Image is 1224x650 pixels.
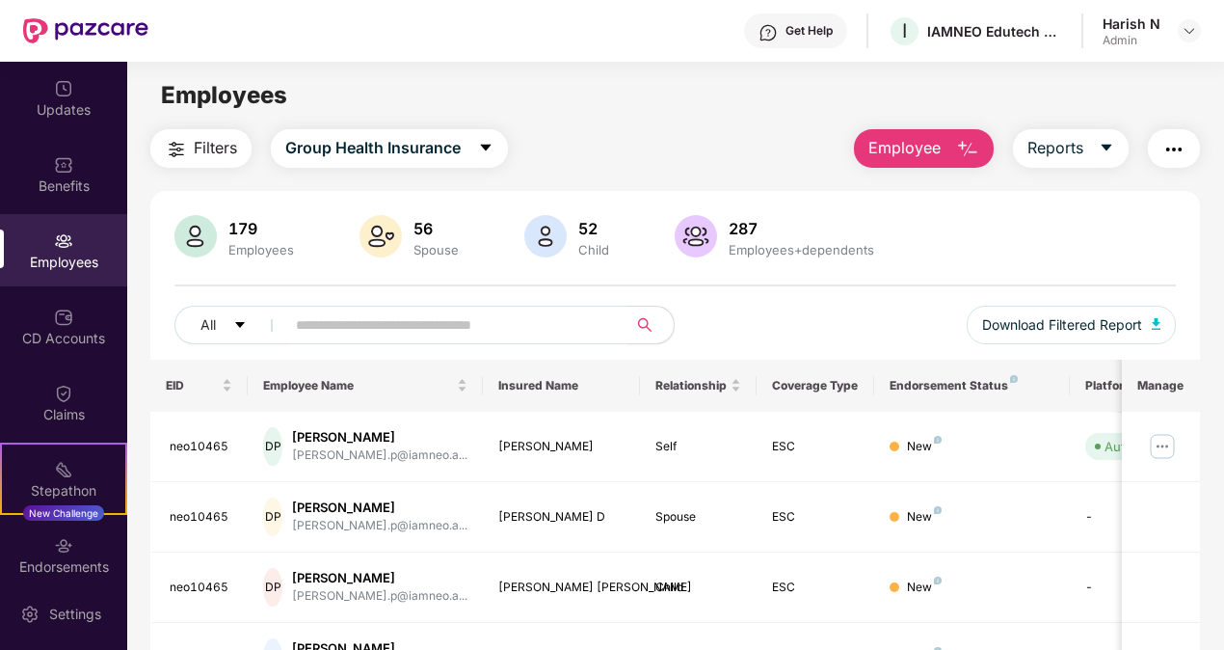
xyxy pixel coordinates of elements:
div: [PERSON_NAME] [498,438,625,456]
span: Download Filtered Report [982,314,1142,336]
img: svg+xml;base64,PHN2ZyBpZD0iQmVuZWZpdHMiIHhtbG5zPSJodHRwOi8vd3d3LnczLm9yZy8yMDAwL3N2ZyIgd2lkdGg9Ij... [54,155,73,175]
th: Relationship [640,360,758,412]
button: Download Filtered Report [967,306,1177,344]
div: ESC [772,579,859,597]
div: New [907,438,942,456]
span: Relationship [655,378,728,393]
img: svg+xml;base64,PHN2ZyBpZD0iQ2xhaW0iIHhtbG5zPSJodHRwOi8vd3d3LnczLm9yZy8yMDAwL3N2ZyIgd2lkdGg9IjIwIi... [54,384,73,403]
button: Employee [854,129,994,168]
img: svg+xml;base64,PHN2ZyBpZD0iQ0RfQWNjb3VudHMiIGRhdGEtbmFtZT0iQ0QgQWNjb3VudHMiIHhtbG5zPSJodHRwOi8vd3... [54,308,73,327]
div: Harish N [1103,14,1160,33]
div: [PERSON_NAME].p@iamneo.a... [292,517,467,535]
div: neo10465 [170,438,233,456]
img: svg+xml;base64,PHN2ZyB4bWxucz0iaHR0cDovL3d3dy53My5vcmcvMjAwMC9zdmciIHdpZHRoPSIyNCIgaGVpZ2h0PSIyNC... [1162,138,1185,161]
img: svg+xml;base64,PHN2ZyBpZD0iU2V0dGluZy0yMHgyMCIgeG1sbnM9Imh0dHA6Ly93d3cudzMub3JnLzIwMDAvc3ZnIiB3aW... [20,605,40,624]
div: Self [655,438,742,456]
button: Allcaret-down [174,306,292,344]
div: neo10465 [170,579,233,597]
span: search [626,317,664,333]
img: svg+xml;base64,PHN2ZyB4bWxucz0iaHR0cDovL3d3dy53My5vcmcvMjAwMC9zdmciIHdpZHRoPSI4IiBoZWlnaHQ9IjgiIH... [1010,375,1018,383]
div: [PERSON_NAME] [292,499,467,517]
div: Employees [225,242,298,257]
img: svg+xml;base64,PHN2ZyB4bWxucz0iaHR0cDovL3d3dy53My5vcmcvMjAwMC9zdmciIHhtbG5zOnhsaW5rPSJodHRwOi8vd3... [359,215,402,257]
div: Get Help [785,23,833,39]
div: ESC [772,438,859,456]
div: [PERSON_NAME].p@iamneo.a... [292,587,467,606]
div: New [907,579,942,597]
span: Employee [868,136,941,160]
div: New [907,508,942,527]
div: 287 [725,219,878,238]
td: - [1070,482,1207,553]
img: svg+xml;base64,PHN2ZyBpZD0iRW5kb3JzZW1lbnRzIiB4bWxucz0iaHR0cDovL3d3dy53My5vcmcvMjAwMC9zdmciIHdpZH... [54,536,73,555]
div: DP [263,568,282,607]
img: svg+xml;base64,PHN2ZyB4bWxucz0iaHR0cDovL3d3dy53My5vcmcvMjAwMC9zdmciIHhtbG5zOnhsaW5rPSJodHRwOi8vd3... [174,215,217,257]
div: Child [655,579,742,597]
span: EID [166,378,219,393]
div: Platform Status [1085,378,1191,393]
div: 52 [574,219,613,238]
img: svg+xml;base64,PHN2ZyB4bWxucz0iaHR0cDovL3d3dy53My5vcmcvMjAwMC9zdmciIHdpZHRoPSIyNCIgaGVpZ2h0PSIyNC... [165,138,188,161]
div: New Challenge [23,505,104,521]
button: Filters [150,129,252,168]
span: caret-down [478,140,493,157]
img: svg+xml;base64,PHN2ZyB4bWxucz0iaHR0cDovL3d3dy53My5vcmcvMjAwMC9zdmciIHdpZHRoPSI4IiBoZWlnaHQ9IjgiIH... [934,506,942,514]
div: [PERSON_NAME] [PERSON_NAME] [498,579,625,597]
div: IAMNEO Edutech Private Limited [927,22,1062,41]
div: Spouse [410,242,463,257]
div: Auto Verified [1104,437,1182,456]
div: [PERSON_NAME] [292,569,467,587]
span: I [902,19,907,42]
span: caret-down [233,318,247,334]
img: svg+xml;base64,PHN2ZyBpZD0iRW1wbG95ZWVzIiB4bWxucz0iaHR0cDovL3d3dy53My5vcmcvMjAwMC9zdmciIHdpZHRoPS... [54,231,73,251]
span: Employees [161,81,287,109]
th: Insured Name [483,360,640,412]
img: svg+xml;base64,PHN2ZyBpZD0iSGVscC0zMngzMiIgeG1sbnM9Imh0dHA6Ly93d3cudzMub3JnLzIwMDAvc3ZnIiB3aWR0aD... [758,23,778,42]
img: svg+xml;base64,PHN2ZyB4bWxucz0iaHR0cDovL3d3dy53My5vcmcvMjAwMC9zdmciIHdpZHRoPSI4IiBoZWlnaHQ9IjgiIH... [934,577,942,584]
div: [PERSON_NAME].p@iamneo.a... [292,447,467,465]
span: Reports [1027,136,1083,160]
img: svg+xml;base64,PHN2ZyB4bWxucz0iaHR0cDovL3d3dy53My5vcmcvMjAwMC9zdmciIHdpZHRoPSIyMSIgaGVpZ2h0PSIyMC... [54,460,73,479]
button: Reportscaret-down [1013,129,1129,168]
div: ESC [772,508,859,527]
div: DP [263,498,282,536]
div: Endorsement Status [890,378,1054,393]
span: caret-down [1099,140,1114,157]
th: EID [150,360,249,412]
img: svg+xml;base64,PHN2ZyBpZD0iVXBkYXRlZCIgeG1sbnM9Imh0dHA6Ly93d3cudzMub3JnLzIwMDAvc3ZnIiB3aWR0aD0iMj... [54,79,73,98]
span: Group Health Insurance [285,136,461,160]
img: svg+xml;base64,PHN2ZyB4bWxucz0iaHR0cDovL3d3dy53My5vcmcvMjAwMC9zdmciIHhtbG5zOnhsaW5rPSJodHRwOi8vd3... [1152,318,1161,330]
button: Group Health Insurancecaret-down [271,129,508,168]
span: Employee Name [263,378,453,393]
span: All [200,314,216,336]
th: Manage [1122,360,1200,412]
div: [PERSON_NAME] D [498,508,625,527]
div: DP [263,427,282,466]
th: Coverage Type [757,360,874,412]
span: Filters [194,136,237,160]
div: Admin [1103,33,1160,48]
div: neo10465 [170,508,233,527]
div: Spouse [655,508,742,527]
img: svg+xml;base64,PHN2ZyBpZD0iRHJvcGRvd24tMzJ4MzIiIHhtbG5zPSJodHRwOi8vd3d3LnczLm9yZy8yMDAwL3N2ZyIgd2... [1182,23,1197,39]
div: [PERSON_NAME] [292,428,467,447]
div: Settings [43,605,107,624]
th: Employee Name [248,360,483,412]
div: Stepathon [2,481,125,501]
div: 179 [225,219,298,238]
img: svg+xml;base64,PHN2ZyB4bWxucz0iaHR0cDovL3d3dy53My5vcmcvMjAwMC9zdmciIHhtbG5zOnhsaW5rPSJodHRwOi8vd3... [524,215,567,257]
div: 56 [410,219,463,238]
div: Child [574,242,613,257]
img: svg+xml;base64,PHN2ZyB4bWxucz0iaHR0cDovL3d3dy53My5vcmcvMjAwMC9zdmciIHhtbG5zOnhsaW5rPSJodHRwOi8vd3... [675,215,717,257]
td: - [1070,553,1207,623]
img: manageButton [1147,431,1178,462]
div: Employees+dependents [725,242,878,257]
img: New Pazcare Logo [23,18,148,43]
button: search [626,306,675,344]
img: svg+xml;base64,PHN2ZyB4bWxucz0iaHR0cDovL3d3dy53My5vcmcvMjAwMC9zdmciIHdpZHRoPSI4IiBoZWlnaHQ9IjgiIH... [934,436,942,444]
img: svg+xml;base64,PHN2ZyB4bWxucz0iaHR0cDovL3d3dy53My5vcmcvMjAwMC9zdmciIHhtbG5zOnhsaW5rPSJodHRwOi8vd3... [956,138,979,161]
